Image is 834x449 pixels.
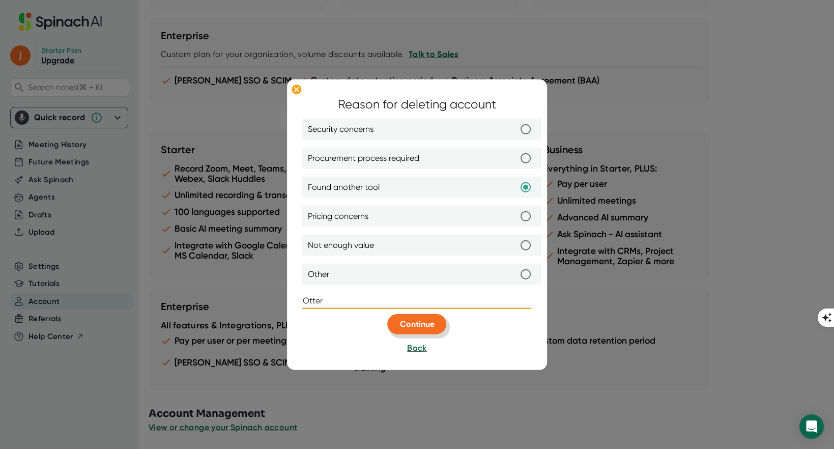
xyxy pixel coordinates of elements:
[308,210,368,222] span: Pricing concerns
[338,95,496,114] div: Reason for deleting account
[407,342,426,354] button: Back
[799,414,824,439] div: Open Intercom Messenger
[308,181,380,193] span: Found another tool
[388,314,447,334] button: Continue
[308,268,329,280] span: Other
[400,319,435,329] span: Continue
[308,123,373,135] span: Security concerns
[407,343,426,353] span: Back
[308,152,419,164] span: Procurement process required
[303,293,532,309] input: Provide additional detail
[308,239,374,251] span: Not enough value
